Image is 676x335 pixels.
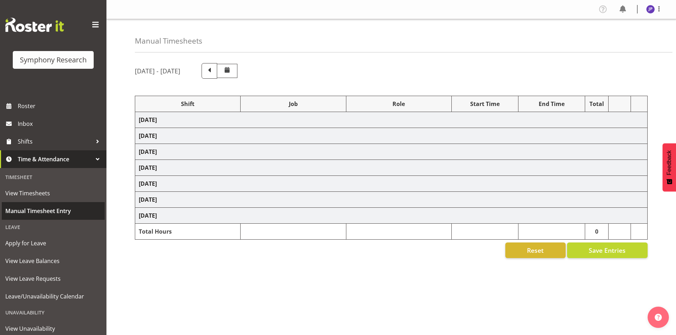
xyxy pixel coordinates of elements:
[646,5,655,13] img: judith-partridge11888.jpg
[455,100,515,108] div: Start Time
[5,188,101,199] span: View Timesheets
[18,136,92,147] span: Shifts
[522,100,581,108] div: End Time
[5,206,101,216] span: Manual Timesheet Entry
[2,170,105,184] div: Timesheet
[135,128,648,144] td: [DATE]
[5,238,101,249] span: Apply for Leave
[139,100,237,108] div: Shift
[655,314,662,321] img: help-xxl-2.png
[2,305,105,320] div: Unavailability
[589,100,605,108] div: Total
[135,160,648,176] td: [DATE]
[135,112,648,128] td: [DATE]
[18,154,92,164] span: Time & Attendance
[2,234,105,252] a: Apply for Leave
[5,256,101,266] span: View Leave Balances
[5,323,101,334] span: View Unavailability
[244,100,342,108] div: Job
[18,118,103,129] span: Inbox
[2,287,105,305] a: Leave/Unavailability Calendar
[135,192,648,208] td: [DATE]
[2,202,105,220] a: Manual Timesheet Entry
[20,55,87,65] div: Symphony Research
[2,270,105,287] a: View Leave Requests
[2,220,105,234] div: Leave
[2,252,105,270] a: View Leave Balances
[5,18,64,32] img: Rosterit website logo
[135,224,241,240] td: Total Hours
[527,246,544,255] span: Reset
[589,246,626,255] span: Save Entries
[5,273,101,284] span: View Leave Requests
[135,144,648,160] td: [DATE]
[567,242,648,258] button: Save Entries
[505,242,566,258] button: Reset
[5,291,101,302] span: Leave/Unavailability Calendar
[135,67,180,75] h5: [DATE] - [DATE]
[135,176,648,192] td: [DATE]
[2,184,105,202] a: View Timesheets
[350,100,448,108] div: Role
[135,37,202,45] h4: Manual Timesheets
[585,224,609,240] td: 0
[666,150,672,175] span: Feedback
[663,143,676,191] button: Feedback - Show survey
[18,101,103,111] span: Roster
[135,208,648,224] td: [DATE]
